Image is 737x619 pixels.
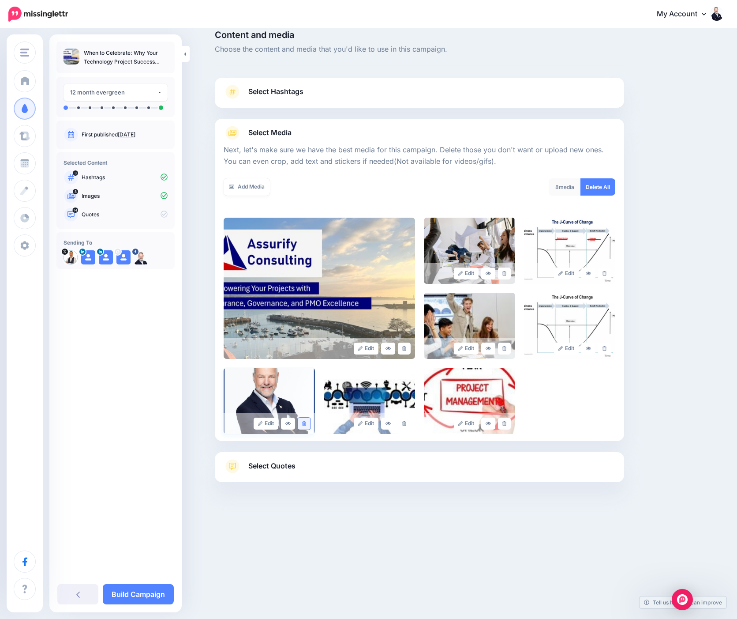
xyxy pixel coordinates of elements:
[73,208,79,213] span: 14
[248,86,303,98] span: Select Hashtags
[224,126,615,140] a: Select Media
[640,596,726,608] a: Tell us how we can improve
[134,250,148,264] img: 514369152_24439157705701692_5517006422878638346_n-bsa154365.jpg
[73,189,78,194] span: 8
[20,49,29,57] img: menu.png
[224,85,615,108] a: Select Hashtags
[454,268,479,279] a: Edit
[82,131,168,139] p: First published
[118,131,135,138] a: [DATE]
[554,268,579,279] a: Edit
[84,49,168,66] p: When to Celebrate: Why Your Technology Project Success Party Might Be Premature
[8,7,68,22] img: Missinglettr
[224,178,270,196] a: Add Media
[354,418,379,430] a: Edit
[672,589,693,610] div: Open Intercom Messenger
[81,250,95,264] img: user_default_image.png
[224,459,615,482] a: Select Quotes
[554,343,579,355] a: Edit
[424,218,515,284] img: 5defdbfc11be288dbaf3eba2d6428111_large.jpg
[82,192,168,200] p: Images
[424,293,515,359] img: 38c00edae5e9afb9fe857bd72b09665c_large.jpg
[248,127,292,139] span: Select Media
[224,368,315,434] img: 49cba2f02d834ddc437fb92838db2924_large.jpg
[99,250,113,264] img: user_default_image.png
[524,293,615,359] img: ea9d76ed1230d45f05d2104a4408f964_large.jpg
[224,218,415,359] img: 3160f1ac8adb685c1c44ccec6be095f7_large.jpg
[82,211,168,219] p: Quotes
[248,460,296,472] span: Select Quotes
[82,174,168,181] p: Hashtags
[424,368,515,434] img: cce263fed33595b1ba6a1be10def55e5_large.jpg
[354,343,379,355] a: Edit
[254,418,279,430] a: Edit
[215,44,624,55] span: Choose the content and media that you'd like to use in this campaign.
[73,170,78,176] span: 3
[64,49,79,64] img: 3160f1ac8adb685c1c44ccec6be095f7_thumb.jpg
[454,418,479,430] a: Edit
[64,250,78,264] img: uGO7JXqi-8082.jpg
[64,159,168,166] h4: Selected Content
[64,239,168,246] h4: Sending To
[648,4,724,25] a: My Account
[70,87,157,98] div: 12 month evergreen
[524,218,615,284] img: d0bccf197b580294639fec4aacc9b284_large.jpg
[549,178,581,196] div: media
[454,343,479,355] a: Edit
[64,84,168,101] button: 12 month evergreen
[224,140,615,434] div: Select Media
[215,30,624,39] span: Content and media
[116,250,131,264] img: user_default_image.png
[224,144,615,167] p: Next, let's make sure we have the best media for this campaign. Delete those you don't want or up...
[324,368,415,434] img: 553e3a98c2a1f9183f974dfb771376df_large.jpg
[555,184,559,190] span: 8
[580,178,615,196] a: Delete All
